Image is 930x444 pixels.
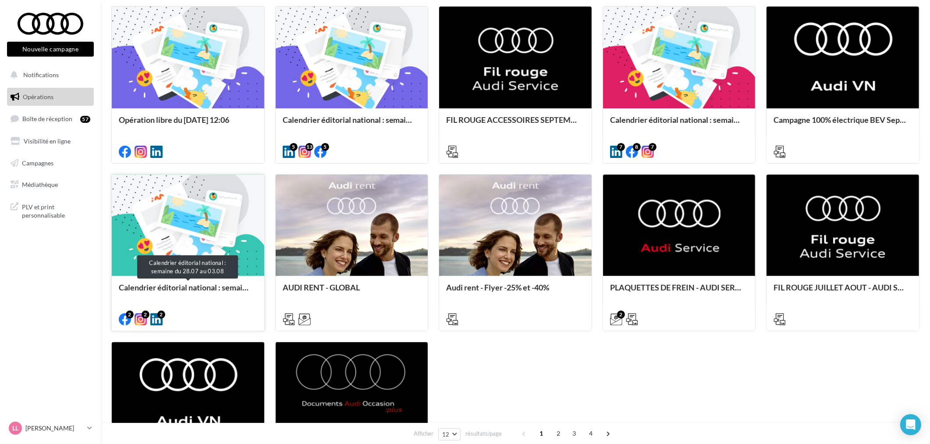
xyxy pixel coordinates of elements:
button: 12 [438,428,461,440]
div: 7 [617,143,625,151]
div: Calendrier éditorial national : semaine du 25.08 au 31.08 [283,115,421,133]
a: Visibilité en ligne [5,132,96,150]
div: 8 [633,143,641,151]
a: Médiathèque [5,175,96,194]
div: 2 [617,311,625,319]
div: Calendrier éditorial national : semaine du 28.07 au 03.08 [137,255,238,279]
div: Audi rent - Flyer -25% et -40% [446,283,585,301]
a: PLV et print personnalisable [5,197,96,223]
span: Campagnes [22,159,53,166]
span: 12 [442,431,450,438]
div: Opération libre du [DATE] 12:06 [119,115,257,133]
div: 5 [321,143,329,151]
a: Opérations [5,88,96,106]
a: Boîte de réception57 [5,109,96,128]
div: 5 [290,143,298,151]
button: Notifications [5,66,92,84]
span: 2 [551,426,565,440]
button: Nouvelle campagne [7,42,94,57]
div: 57 [80,116,90,123]
div: 2 [126,311,134,319]
span: Visibilité en ligne [24,137,71,145]
span: Médiathèque [22,181,58,188]
a: Campagnes [5,154,96,172]
span: Notifications [23,71,59,79]
span: résultats/page [465,430,502,438]
span: Afficher [414,430,433,438]
span: Boîte de réception [22,115,72,122]
div: PLAQUETTES DE FREIN - AUDI SERVICE [610,283,749,301]
span: LL [12,424,18,433]
span: PLV et print personnalisable [22,201,90,220]
div: 2 [142,311,149,319]
p: [PERSON_NAME] [25,424,84,433]
span: 1 [534,426,548,440]
span: Opérations [23,93,53,100]
div: Calendrier éditorial national : semaines du 04.08 au 25.08 [610,115,749,133]
div: Campagne 100% électrique BEV Septembre [774,115,912,133]
div: Open Intercom Messenger [900,414,921,435]
span: 3 [567,426,581,440]
div: Calendrier éditorial national : semaine du 28.07 au 03.08 [119,283,257,301]
a: LL [PERSON_NAME] [7,420,94,437]
div: AUDI RENT - GLOBAL [283,283,421,301]
div: FIL ROUGE ACCESSOIRES SEPTEMBRE - AUDI SERVICE [446,115,585,133]
div: FIL ROUGE JUILLET AOUT - AUDI SERVICE [774,283,912,301]
span: 4 [584,426,598,440]
div: 2 [157,311,165,319]
div: 7 [649,143,657,151]
div: 13 [305,143,313,151]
